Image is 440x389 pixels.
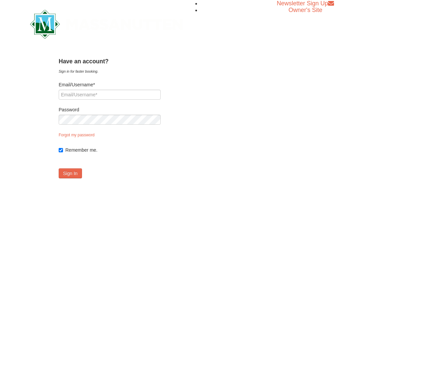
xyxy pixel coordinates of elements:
[59,106,161,113] label: Password
[59,68,161,75] div: Sign in for faster booking.
[59,133,95,137] a: Forgot my password
[59,81,161,88] label: Email/Username*
[59,168,82,178] button: Sign In
[65,147,161,153] label: Remember me.
[30,10,183,39] img: Massanutten Resort Logo
[289,7,322,13] a: Owner's Site
[59,58,161,65] h4: Have an account?
[30,15,183,31] a: Massanutten Resort
[59,90,161,100] input: Email/Username*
